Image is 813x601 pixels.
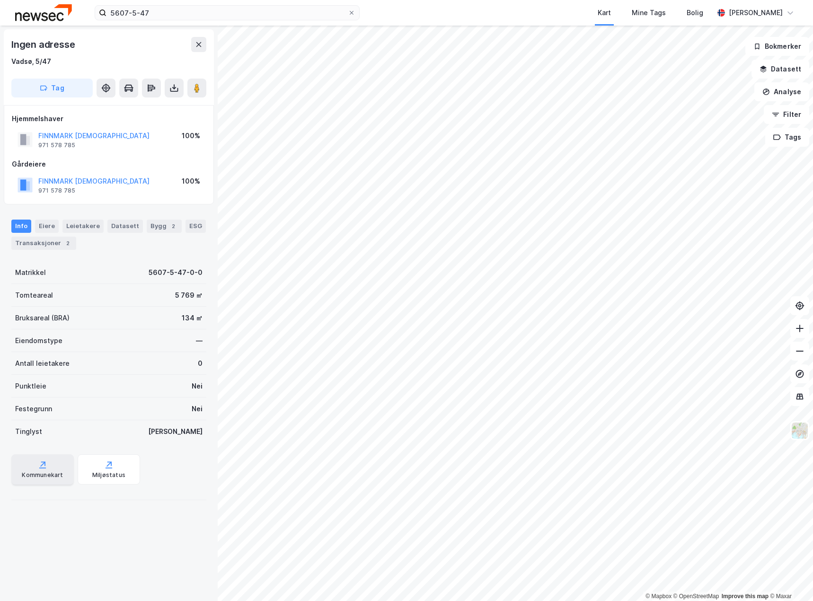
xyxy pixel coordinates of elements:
[598,7,611,18] div: Kart
[722,593,769,600] a: Improve this map
[147,220,182,233] div: Bygg
[182,130,200,141] div: 100%
[11,56,51,67] div: Vadsø, 5/47
[148,426,203,437] div: [PERSON_NAME]
[63,239,72,248] div: 2
[673,593,719,600] a: OpenStreetMap
[15,426,42,437] div: Tinglyst
[107,220,143,233] div: Datasett
[182,176,200,187] div: 100%
[745,37,809,56] button: Bokmerker
[38,141,75,149] div: 971 578 785
[192,403,203,415] div: Nei
[15,290,53,301] div: Tomteareal
[12,159,206,170] div: Gårdeiere
[11,37,77,52] div: Ingen adresse
[15,403,52,415] div: Festegrunn
[729,7,783,18] div: [PERSON_NAME]
[182,312,203,324] div: 134 ㎡
[168,221,178,231] div: 2
[11,237,76,250] div: Transaksjoner
[22,471,63,479] div: Kommunekart
[149,267,203,278] div: 5607-5-47-0-0
[15,335,62,346] div: Eiendomstype
[186,220,206,233] div: ESG
[764,105,809,124] button: Filter
[175,290,203,301] div: 5 769 ㎡
[791,422,809,440] img: Z
[106,6,348,20] input: Søk på adresse, matrikkel, gårdeiere, leietakere eller personer
[766,556,813,601] iframe: Chat Widget
[11,220,31,233] div: Info
[15,380,46,392] div: Punktleie
[754,82,809,101] button: Analyse
[687,7,703,18] div: Bolig
[38,187,75,194] div: 971 578 785
[15,267,46,278] div: Matrikkel
[198,358,203,369] div: 0
[35,220,59,233] div: Eiere
[765,128,809,147] button: Tags
[766,556,813,601] div: Kontrollprogram for chat
[11,79,93,97] button: Tag
[12,113,206,124] div: Hjemmelshaver
[62,220,104,233] div: Leietakere
[645,593,672,600] a: Mapbox
[15,312,70,324] div: Bruksareal (BRA)
[196,335,203,346] div: —
[632,7,666,18] div: Mine Tags
[15,358,70,369] div: Antall leietakere
[192,380,203,392] div: Nei
[15,4,72,21] img: newsec-logo.f6e21ccffca1b3a03d2d.png
[92,471,125,479] div: Miljøstatus
[751,60,809,79] button: Datasett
